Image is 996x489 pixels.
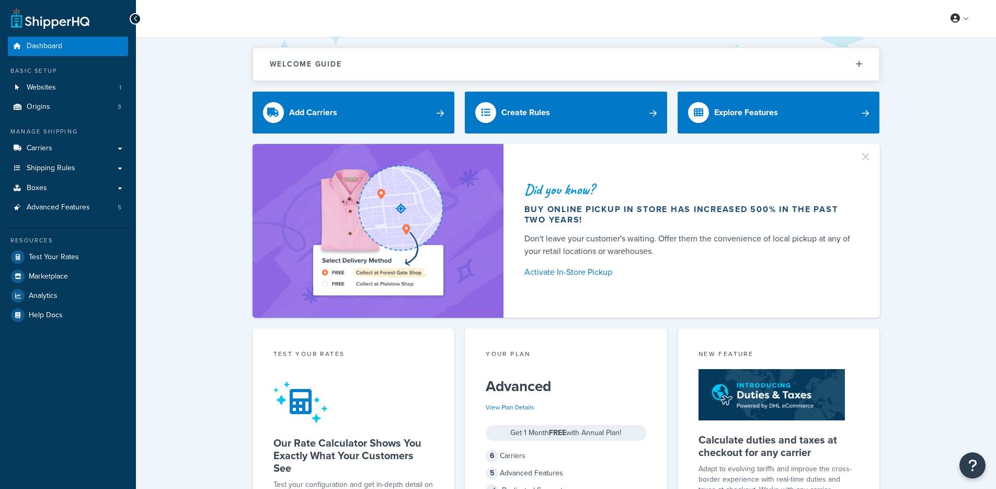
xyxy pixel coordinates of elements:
[8,198,128,217] a: Advanced Features5
[253,92,455,134] a: Add Carriers
[27,144,52,153] span: Carriers
[270,60,342,68] h2: Welcome Guide
[486,450,498,462] span: 6
[486,349,646,361] div: Your Plan
[524,182,855,197] div: Did you know?
[8,286,128,305] a: Analytics
[524,232,855,258] div: Don't leave your customer's waiting. Offer them the convenience of local pickup at any of your re...
[8,179,128,198] a: Boxes
[118,103,121,112] span: 3
[8,139,128,158] a: Carriers
[8,127,128,136] div: Manage Shipping
[8,78,128,97] li: Websites
[8,37,128,56] a: Dashboard
[119,83,121,92] span: 1
[27,83,56,92] span: Websites
[8,198,128,217] li: Advanced Features
[253,48,879,81] button: Welcome Guide
[27,203,90,212] span: Advanced Features
[8,248,128,266] a: Test Your Rates
[486,425,646,441] div: Get 1 Month with Annual Plan!
[29,292,58,301] span: Analytics
[27,42,62,51] span: Dashboard
[27,164,75,173] span: Shipping Rules
[465,92,667,134] a: Create Rules
[29,272,68,281] span: Marketplace
[486,378,646,395] h5: Advanced
[8,159,128,178] a: Shipping Rules
[8,78,128,97] a: Websites1
[524,204,855,225] div: Buy online pickup in store has increased 500% in the past two years!
[486,403,534,412] a: View Plan Details
[524,265,855,280] a: Activate In-Store Pickup
[959,452,986,479] button: Open Resource Center
[699,349,859,361] div: New Feature
[486,466,646,481] div: Advanced Features
[8,236,128,245] div: Resources
[273,437,434,474] h5: Our Rate Calculator Shows You Exactly What Your Customers See
[678,92,880,134] a: Explore Features
[283,160,473,302] img: ad-shirt-map-b0359fc47e01cab431d101c4b569394f6a03f54285957d908178d52f29eb9668.png
[8,97,128,117] li: Origins
[8,306,128,325] a: Help Docs
[486,467,498,480] span: 5
[29,311,63,320] span: Help Docs
[714,105,778,120] div: Explore Features
[486,449,646,463] div: Carriers
[289,105,337,120] div: Add Carriers
[8,267,128,286] a: Marketplace
[27,103,50,112] span: Origins
[27,184,47,193] span: Boxes
[273,349,434,361] div: Test your rates
[549,427,566,438] strong: FREE
[8,97,128,117] a: Origins3
[699,434,859,459] h5: Calculate duties and taxes at checkout for any carrier
[118,203,121,212] span: 5
[501,105,550,120] div: Create Rules
[8,66,128,75] div: Basic Setup
[29,253,79,262] span: Test Your Rates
